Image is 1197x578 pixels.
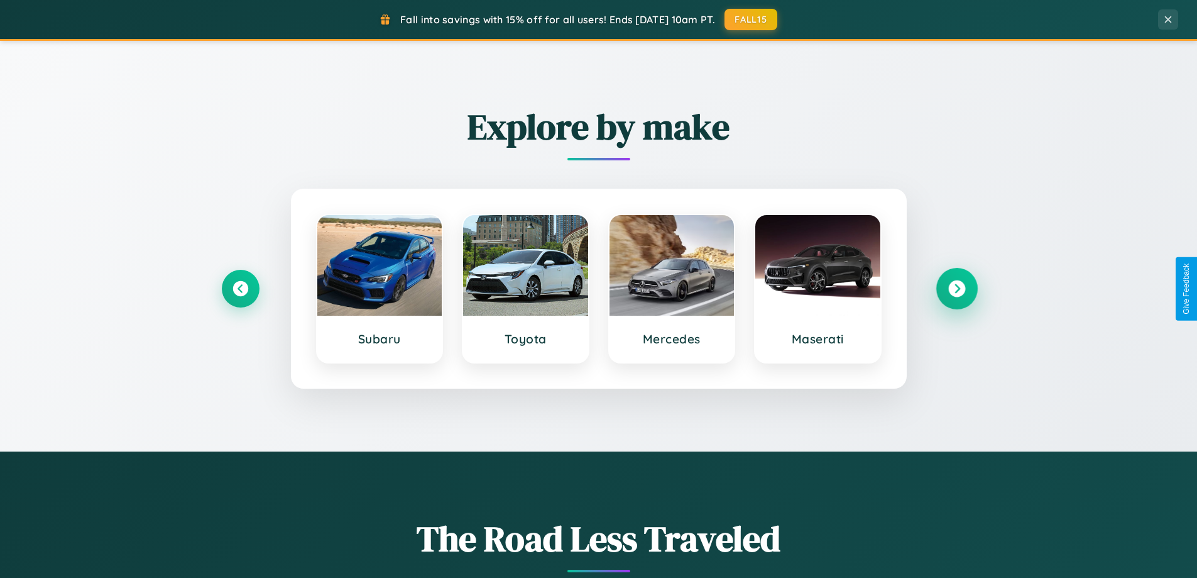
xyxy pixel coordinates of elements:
[724,9,777,30] button: FALL15
[400,13,715,26] span: Fall into savings with 15% off for all users! Ends [DATE] 10am PT.
[622,331,722,347] h3: Mercedes
[476,331,576,347] h3: Toyota
[222,103,976,151] h2: Explore by make
[330,331,430,347] h3: Subaru
[222,514,976,563] h1: The Road Less Traveled
[1182,264,1191,314] div: Give Feedback
[768,331,868,347] h3: Maserati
